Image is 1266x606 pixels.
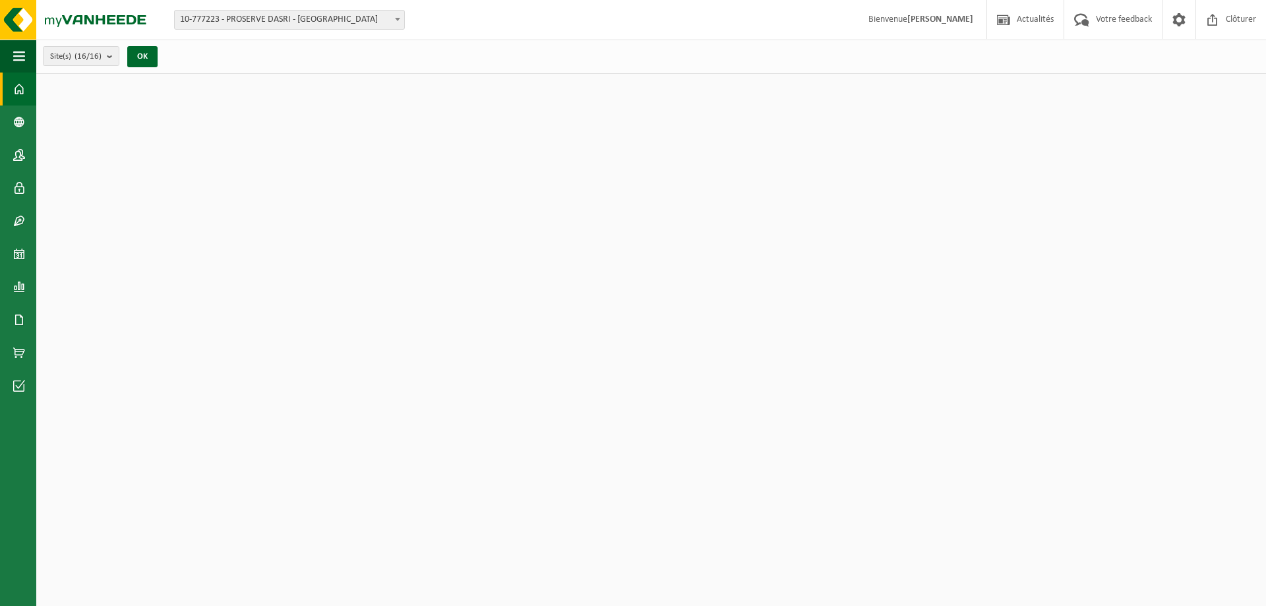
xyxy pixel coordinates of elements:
button: OK [127,46,158,67]
button: Site(s)(16/16) [43,46,119,66]
span: Site(s) [50,47,102,67]
count: (16/16) [75,52,102,61]
span: 10-777223 - PROSERVE DASRI - PARIS 12EME ARRONDISSEMENT [175,11,404,29]
strong: [PERSON_NAME] [907,15,973,24]
span: 10-777223 - PROSERVE DASRI - PARIS 12EME ARRONDISSEMENT [174,10,405,30]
